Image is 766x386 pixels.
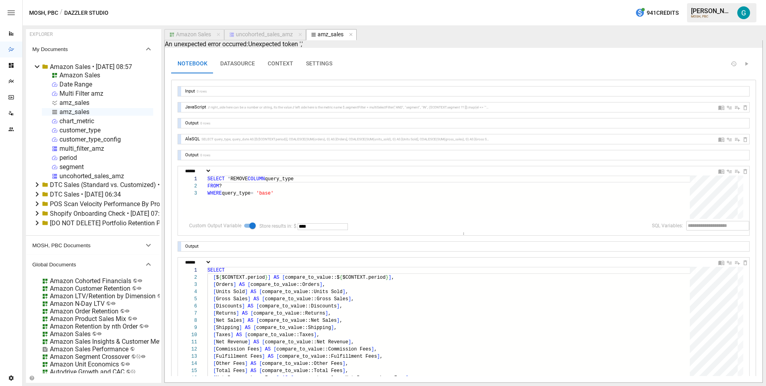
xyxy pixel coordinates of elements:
div: Documentation [718,135,725,143]
span: compare_to_value::Orders [251,282,320,288]
span: WHERE [207,191,222,196]
span: ] [233,282,236,288]
span: ] [348,339,351,345]
span: Net Revenue [216,339,248,345]
span: , [374,347,377,352]
span: AS [282,375,288,381]
div: uncohorted_sales_amz [236,31,293,38]
div: customer_type_config [59,136,121,143]
span: AS [248,318,253,323]
div: 11 [183,339,197,346]
div: Insert Cell Above [726,167,732,175]
div: [DO NOT DELETE] Portfolio Retention Prediction Accuracy [50,219,212,227]
span: query_type [222,191,251,196]
span: , [345,361,348,366]
div: 0 rows [197,89,207,93]
span: = [251,191,253,196]
div: customer_type [59,126,101,134]
span: ] [389,275,391,280]
span: { [219,275,222,280]
div: 3 [183,190,197,197]
span: ] [239,325,242,331]
span: Shipping [216,325,239,331]
svg: Published [131,369,136,374]
div: [PERSON_NAME] [691,7,732,15]
span: 941 Credits [647,8,679,18]
span: compare_to_value::Total Fees [262,368,343,374]
svg: Public [138,278,142,283]
span: Returns [216,311,236,316]
span: [ [274,347,276,352]
div: // right_side here can be a number or string, its the value // left side here is the metric name ... [208,105,490,109]
span: [ [262,296,265,302]
div: 3 [183,281,197,288]
div: Amazon Segment Crossover [50,353,130,360]
div: 8 [183,317,197,324]
div: Documentation [718,103,725,111]
span: SELECT [207,268,225,273]
span: , [345,289,348,295]
span: , [328,311,331,316]
span: Commission Fees [216,347,259,352]
span: } [386,275,389,280]
div: amz_sales [59,108,89,116]
span: ] [245,368,248,374]
svg: Public [144,324,149,329]
span: , [351,339,354,345]
span: AS [253,296,259,302]
span: Net Revenue Less Fees [216,375,276,381]
button: CONTEXT [261,54,300,73]
button: 941Credits [632,6,682,20]
span: AS [251,368,256,374]
span: Total Fees [216,368,245,374]
button: Amazon Sales [164,29,224,40]
span: AS [251,289,256,295]
button: My Documents [26,39,160,59]
span: , [340,303,342,309]
span: [ [213,361,216,366]
span: ] [342,368,345,374]
span: [ [213,282,216,288]
div: JavaScript [184,104,208,110]
span: COLUMN [248,176,265,182]
span: ] [314,332,316,338]
button: MOSH, PBC [29,8,58,18]
span: ] [337,303,340,309]
span: [ [213,296,216,302]
span: [ [259,361,262,366]
span: [ [213,303,216,309]
span: [ [256,318,259,323]
div: Output [184,152,200,158]
span: Discounts [216,303,242,309]
span: , [317,332,320,338]
span: ] [242,318,245,323]
span: AS [253,339,259,345]
div: Date Range [59,81,92,88]
div: Amazon Sales Performance [50,345,128,353]
span: [ [213,375,216,381]
img: Gavin Acres [737,6,750,19]
div: Amazon Sales [50,330,91,338]
span: ] [231,332,233,338]
div: 2 [183,183,197,190]
div: segment [59,163,84,171]
span: , [322,282,325,288]
svg: Public [125,309,130,313]
div: 1 [183,175,197,183]
svg: Public [141,354,146,359]
span: AS [248,303,253,309]
span: ] [337,318,340,323]
span: [ [262,339,265,345]
div: 16 [183,374,197,382]
span: [ [213,347,216,352]
span: compare_to_value::Shipping [256,325,331,331]
span: $CONTEXT.period [222,275,265,280]
span: AS [242,311,247,316]
div: DTC Sales • [DATE] 06:34 [50,191,121,198]
span: ] [262,354,265,359]
span: ] [377,354,380,359]
label: Store results in: $. [259,223,298,229]
div: Delete Cell [742,135,748,143]
div: uncohorted_sales_amz [59,172,124,180]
